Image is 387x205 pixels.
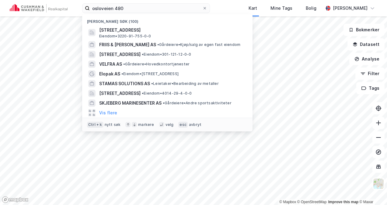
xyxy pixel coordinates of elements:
span: [STREET_ADDRESS] [99,51,141,58]
span: Gårdeiere • Andre sportsaktiviteter [163,101,232,106]
span: • [157,42,159,47]
div: Bolig [306,5,316,12]
a: OpenStreetMap [297,200,327,204]
span: • [142,91,144,96]
span: • [121,71,123,76]
iframe: Chat Widget [357,176,387,205]
button: Filter [355,68,385,80]
a: Improve this map [328,200,358,204]
span: STAMAS SOLUTIONS AS [99,80,150,87]
button: Vis flere [99,109,117,116]
span: Gårdeiere • Hovedkontortjenester [123,62,190,67]
span: [STREET_ADDRESS] [99,26,245,34]
div: Mine Tags [270,5,292,12]
div: Kart [249,5,257,12]
span: Gårdeiere • Kjøp/salg av egen fast eiendom [157,42,240,47]
button: Analyse [349,53,385,65]
span: Eiendom • 301-121-12-0-0 [142,52,191,57]
div: avbryt [189,122,201,127]
button: Tags [356,82,385,94]
span: Eiendom • 3220-91-755-0-0 [99,34,151,39]
span: VELFRA AS [99,61,122,68]
div: nytt søk [105,122,121,127]
span: Eiendom • 4014-29-4-0-0 [142,91,192,96]
img: cushman-wakefield-realkapital-logo.202ea83816669bd177139c58696a8fa1.svg [10,4,68,12]
div: velg [166,122,174,127]
div: [PERSON_NAME] [333,5,368,12]
span: FRIIS & [PERSON_NAME] AS [99,41,156,48]
a: Mapbox [279,200,296,204]
span: SKJEBERG MARINESENTER AS [99,99,162,107]
button: Datasett [347,38,385,50]
span: Eiendom • [STREET_ADDRESS] [121,71,179,76]
div: esc [178,122,188,128]
span: Leietaker • Bearbeiding av metaller [151,81,219,86]
span: • [142,52,144,57]
div: markere [138,122,154,127]
span: • [151,81,153,86]
a: Mapbox homepage [2,196,29,203]
span: Elopak AS [99,70,120,78]
span: • [163,101,165,105]
div: Ctrl + k [87,122,103,128]
input: Søk på adresse, matrikkel, gårdeiere, leietakere eller personer [90,4,202,13]
div: Kontrollprogram for chat [357,176,387,205]
div: [PERSON_NAME] søk (100) [82,14,253,25]
span: • [123,62,125,66]
button: Bokmerker [343,24,385,36]
span: [STREET_ADDRESS] [99,90,141,97]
